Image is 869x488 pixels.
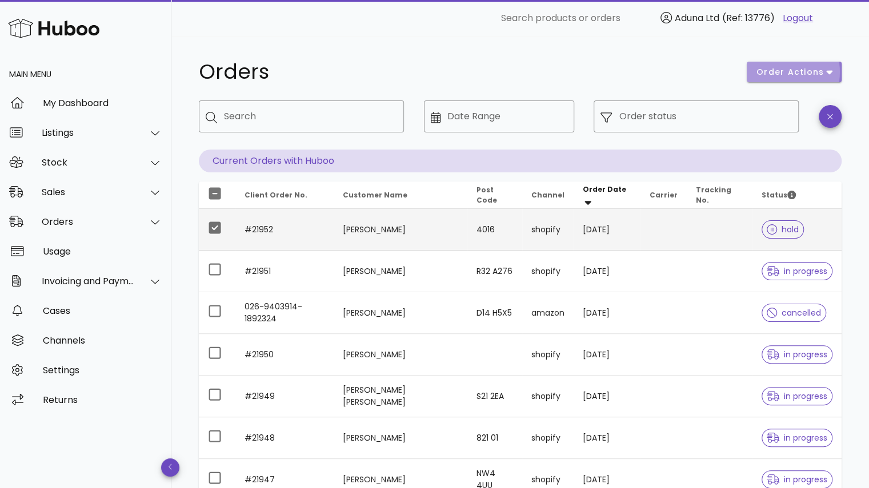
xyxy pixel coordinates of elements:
td: #21949 [235,376,334,417]
td: R32 A276 [467,251,522,292]
span: Post Code [476,185,497,205]
div: Listings [42,127,135,138]
div: My Dashboard [43,98,162,108]
span: Aduna Ltd [675,11,719,25]
span: in progress [767,350,827,358]
a: Logout [783,11,813,25]
td: shopify [522,209,574,251]
button: order actions [747,62,842,82]
th: Order Date: Sorted descending. Activate to remove sorting. [574,182,640,209]
div: Returns [43,394,162,405]
td: #21951 [235,251,334,292]
span: Customer Name [343,190,407,200]
span: Order Date [583,184,626,194]
h1: Orders [199,62,733,82]
span: Tracking No. [696,185,731,205]
td: [PERSON_NAME] [334,209,467,251]
td: 026-9403914-1892324 [235,292,334,334]
p: Current Orders with Huboo [199,150,842,172]
th: Carrier [640,182,687,209]
td: [PERSON_NAME] [334,417,467,459]
span: order actions [756,66,824,78]
td: [DATE] [574,209,640,251]
div: Invoicing and Payments [42,276,135,287]
td: #21950 [235,334,334,376]
td: [PERSON_NAME] [334,251,467,292]
div: Settings [43,365,162,376]
th: Client Order No. [235,182,334,209]
td: shopify [522,417,574,459]
td: amazon [522,292,574,334]
th: Customer Name [334,182,467,209]
span: hold [767,225,799,233]
td: [PERSON_NAME] [PERSON_NAME] [334,376,467,417]
th: Post Code [467,182,522,209]
span: in progress [767,267,827,275]
td: D14 H5X5 [467,292,522,334]
div: Sales [42,187,135,197]
td: shopify [522,376,574,417]
th: Status [752,182,842,209]
td: #21952 [235,209,334,251]
img: Huboo Logo [8,16,99,41]
td: [PERSON_NAME] [334,334,467,376]
div: Orders [42,216,135,227]
span: in progress [767,392,827,400]
th: Tracking No. [687,182,752,209]
span: Carrier [650,190,678,200]
span: in progress [767,434,827,442]
span: cancelled [767,309,821,317]
td: [DATE] [574,292,640,334]
div: Usage [43,246,162,257]
td: 821 01 [467,417,522,459]
td: [DATE] [574,417,640,459]
td: #21948 [235,417,334,459]
span: Channel [531,190,564,200]
div: Channels [43,335,162,346]
td: [DATE] [574,334,640,376]
td: [PERSON_NAME] [334,292,467,334]
span: in progress [767,475,827,483]
td: [DATE] [574,251,640,292]
span: Client Order No. [245,190,307,200]
th: Channel [522,182,574,209]
span: (Ref: 13776) [722,11,775,25]
td: S21 2EA [467,376,522,417]
td: [DATE] [574,376,640,417]
td: 4016 [467,209,522,251]
td: shopify [522,334,574,376]
div: Stock [42,157,135,168]
td: shopify [522,251,574,292]
span: Status [762,190,796,200]
div: Cases [43,305,162,316]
